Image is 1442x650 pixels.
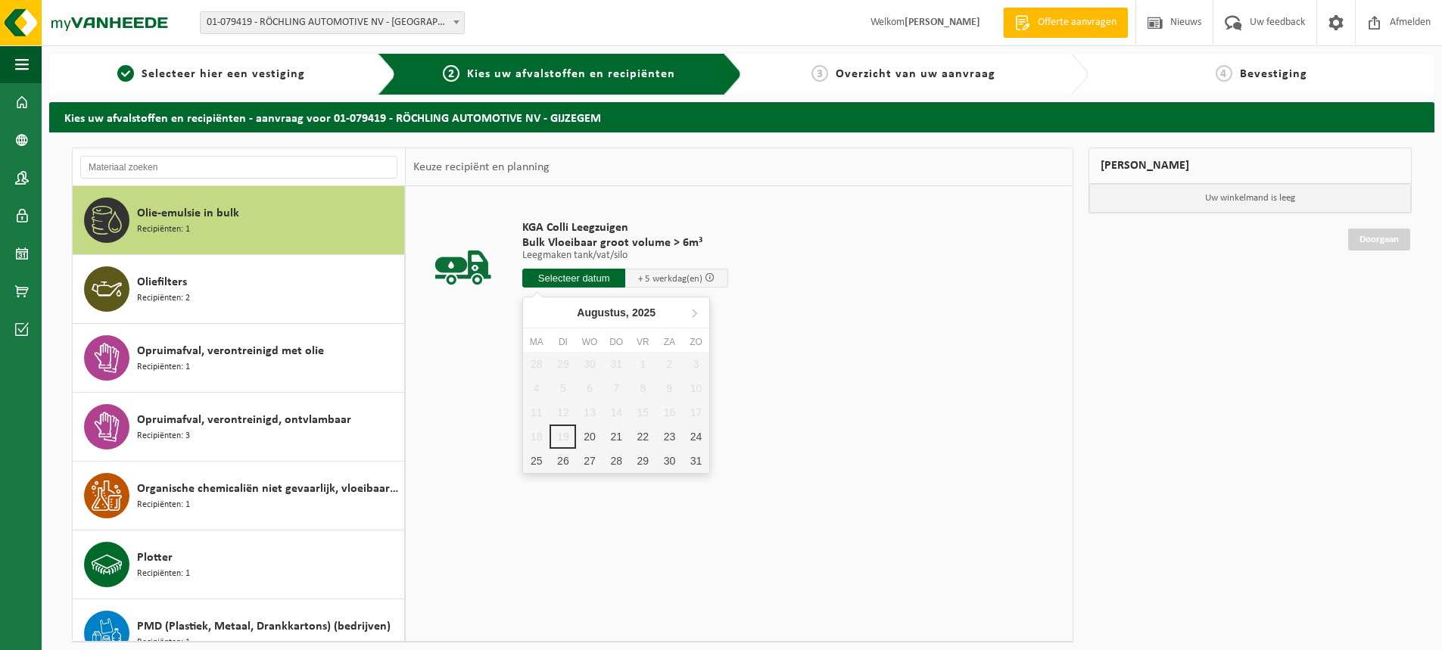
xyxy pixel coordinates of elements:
[137,549,173,567] span: Plotter
[656,449,683,473] div: 30
[836,68,995,80] span: Overzicht van uw aanvraag
[49,102,1434,132] h2: Kies uw afvalstoffen en recipiënten - aanvraag voor 01-079419 - RÖCHLING AUTOMOTIVE NV - GIJZEGEM
[137,411,351,429] span: Opruimafval, verontreinigd, ontvlambaar
[550,334,576,350] div: di
[467,68,675,80] span: Kies uw afvalstoffen en recipiënten
[137,480,400,498] span: Organische chemicaliën niet gevaarlijk, vloeibaar in kleinverpakking
[1089,148,1412,184] div: [PERSON_NAME]
[523,449,550,473] div: 25
[630,449,656,473] div: 29
[73,530,405,599] button: Plotter Recipiënten: 1
[576,449,603,473] div: 27
[683,334,709,350] div: zo
[137,429,190,443] span: Recipiënten: 3
[73,255,405,324] button: Oliefilters Recipiënten: 2
[630,334,656,350] div: vr
[80,156,397,179] input: Materiaal zoeken
[522,220,728,235] span: KGA Colli Leegzuigen
[1089,184,1412,213] p: Uw winkelmand is leeg
[137,291,190,306] span: Recipiënten: 2
[137,273,187,291] span: Oliefilters
[137,360,190,375] span: Recipiënten: 1
[137,617,391,636] span: PMD (Plastiek, Metaal, Drankkartons) (bedrijven)
[522,250,728,261] p: Leegmaken tank/vat/silo
[576,334,603,350] div: wo
[1003,8,1128,38] a: Offerte aanvragen
[571,300,662,325] div: Augustus,
[656,334,683,350] div: za
[1216,65,1232,82] span: 4
[137,498,190,512] span: Recipiënten: 1
[117,65,134,82] span: 1
[1348,229,1410,250] a: Doorgaan
[630,425,656,449] div: 22
[142,68,305,80] span: Selecteer hier een vestiging
[603,425,630,449] div: 21
[656,425,683,449] div: 23
[905,17,980,28] strong: [PERSON_NAME]
[406,148,557,186] div: Keuze recipiënt en planning
[200,11,465,34] span: 01-079419 - RÖCHLING AUTOMOTIVE NV - GIJZEGEM
[603,449,630,473] div: 28
[443,65,459,82] span: 2
[603,334,630,350] div: do
[522,235,728,250] span: Bulk Vloeibaar groot volume > 6m³
[73,462,405,530] button: Organische chemicaliën niet gevaarlijk, vloeibaar in kleinverpakking Recipiënten: 1
[523,334,550,350] div: ma
[522,269,625,288] input: Selecteer datum
[73,324,405,393] button: Opruimafval, verontreinigd met olie Recipiënten: 1
[683,449,709,473] div: 31
[1034,15,1120,30] span: Offerte aanvragen
[811,65,828,82] span: 3
[73,186,405,255] button: Olie-emulsie in bulk Recipiënten: 1
[683,425,709,449] div: 24
[638,274,702,284] span: + 5 werkdag(en)
[550,449,576,473] div: 26
[137,342,324,360] span: Opruimafval, verontreinigd met olie
[73,393,405,462] button: Opruimafval, verontreinigd, ontvlambaar Recipiënten: 3
[137,204,239,222] span: Olie-emulsie in bulk
[137,636,190,650] span: Recipiënten: 1
[632,307,656,318] i: 2025
[137,567,190,581] span: Recipiënten: 1
[57,65,366,83] a: 1Selecteer hier een vestiging
[576,425,603,449] div: 20
[201,12,464,33] span: 01-079419 - RÖCHLING AUTOMOTIVE NV - GIJZEGEM
[137,222,190,237] span: Recipiënten: 1
[1240,68,1307,80] span: Bevestiging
